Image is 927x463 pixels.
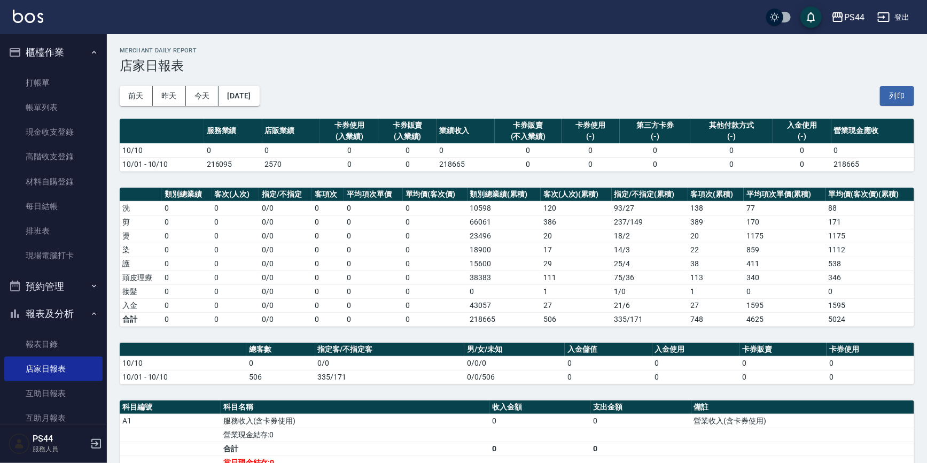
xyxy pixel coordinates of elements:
th: 客次(人次) [212,188,259,202]
h2: Merchant Daily Report [120,47,914,54]
div: (-) [564,131,617,142]
td: 0 [739,356,827,370]
button: 前天 [120,86,153,106]
div: (-) [776,131,829,142]
td: 335/171 [315,370,465,384]
td: 20 [541,229,612,243]
td: 335/171 [612,312,688,326]
td: 0 [212,201,259,215]
td: 0 [344,201,402,215]
td: 216095 [204,157,262,171]
td: 0 [620,157,690,171]
div: (-) [622,131,688,142]
td: 0 [562,157,620,171]
td: 0 / 0 [259,298,312,312]
td: 506 [246,370,315,384]
table: a dense table [120,343,914,384]
td: 340 [744,271,826,284]
td: 1 / 0 [612,284,688,298]
td: 0 [437,143,495,157]
td: 38383 [468,271,541,284]
td: 170 [744,215,826,229]
td: 27 [541,298,612,312]
div: (入業績) [381,131,434,142]
td: 0 [312,312,345,326]
button: 報表及分析 [4,300,103,328]
td: 17 [541,243,612,257]
td: 218665 [831,157,914,171]
th: 入金儲值 [565,343,652,357]
td: 0 [212,284,259,298]
th: 服務業績 [204,119,262,144]
td: 346 [826,271,914,284]
td: 10/10 [120,143,204,157]
td: 0 [312,243,345,257]
div: (入業績) [323,131,376,142]
td: 0 [162,271,212,284]
div: 入金使用 [776,120,829,131]
td: 2570 [262,157,321,171]
td: 0 [773,157,831,171]
th: 科目名稱 [221,400,489,414]
td: 506 [541,312,612,326]
td: 10598 [468,201,541,215]
td: 66061 [468,215,541,229]
th: 支出金額 [590,400,691,414]
td: 386 [541,215,612,229]
td: 38 [688,257,744,271]
a: 排班表 [4,219,103,243]
td: 22 [688,243,744,257]
td: 0 / 0 [259,229,312,243]
td: 10/01 - 10/10 [120,157,204,171]
td: 0 [312,271,345,284]
td: 0 / 0 [259,271,312,284]
td: 0 [162,257,212,271]
td: 0 [212,257,259,271]
td: 88 [826,201,914,215]
td: 1 [541,284,612,298]
td: 0 [344,271,402,284]
td: 0 [344,312,402,326]
th: 類別總業績 [162,188,212,202]
th: 總客數 [246,343,315,357]
td: 43057 [468,298,541,312]
td: 0 [403,298,468,312]
th: 科目編號 [120,400,221,414]
div: (不入業績) [497,131,559,142]
th: 單均價(客次價) [403,188,468,202]
td: 0 [212,271,259,284]
td: 0 [744,284,826,298]
td: 燙 [120,229,162,243]
td: 0 [495,143,562,157]
td: 120 [541,201,612,215]
td: 411 [744,257,826,271]
td: 0 [403,257,468,271]
td: 0 [212,243,259,257]
td: 29 [541,257,612,271]
td: 0 [162,312,212,326]
div: 卡券使用 [564,120,617,131]
td: 0 [403,312,468,326]
button: 預約管理 [4,273,103,300]
td: 0 [378,157,437,171]
td: 0 [312,284,345,298]
th: 平均項次單價 [344,188,402,202]
th: 業績收入 [437,119,495,144]
a: 材料自購登錄 [4,169,103,194]
td: 0 [652,370,739,384]
td: 0 [827,370,914,384]
td: 10/10 [120,356,246,370]
td: 4625 [744,312,826,326]
td: 0 [652,356,739,370]
td: 0 [344,284,402,298]
td: 0 [403,201,468,215]
a: 高階收支登錄 [4,144,103,169]
td: 0 [312,229,345,243]
td: 0/0/0 [464,356,565,370]
td: 748 [688,312,744,326]
th: 平均項次單價(累積) [744,188,826,202]
th: 備註 [691,400,914,414]
div: (-) [693,131,770,142]
td: 合計 [221,442,489,456]
td: 113 [688,271,744,284]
